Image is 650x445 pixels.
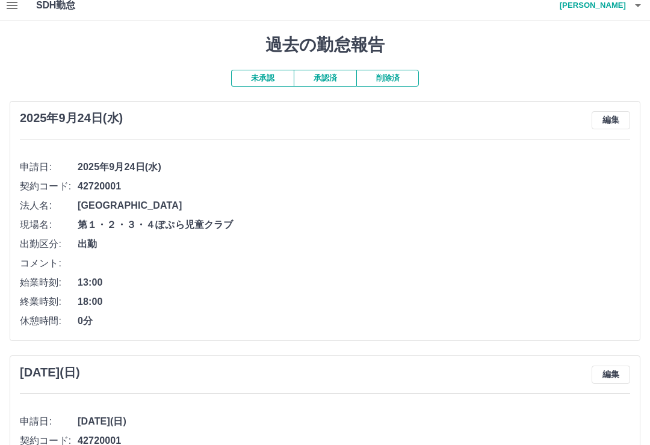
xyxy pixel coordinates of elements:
button: 承認済 [294,70,356,87]
span: 出勤 [78,238,630,252]
span: 法人名: [20,199,78,213]
span: 契約コード: [20,180,78,194]
span: 13:00 [78,276,630,290]
span: 現場名: [20,218,78,233]
span: 申請日: [20,415,78,429]
button: 編集 [592,112,630,130]
span: 休憩時間: [20,315,78,329]
button: 編集 [592,366,630,384]
span: 第１・２・３・４ぽぷら児童クラブ [78,218,630,233]
h3: 2025年9月24日(水) [20,112,123,126]
h3: [DATE](日) [20,366,80,380]
span: 0分 [78,315,630,329]
span: [GEOGRAPHIC_DATA] [78,199,630,213]
span: 2025年9月24日(水) [78,161,630,175]
span: 始業時刻: [20,276,78,290]
span: 18:00 [78,295,630,310]
button: 削除済 [356,70,419,87]
span: 申請日: [20,161,78,175]
span: 終業時刻: [20,295,78,310]
h1: 過去の勤怠報告 [10,35,640,56]
span: 42720001 [78,180,630,194]
button: 未承認 [231,70,294,87]
span: コメント: [20,257,78,271]
span: 出勤区分: [20,238,78,252]
span: [DATE](日) [78,415,630,429]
